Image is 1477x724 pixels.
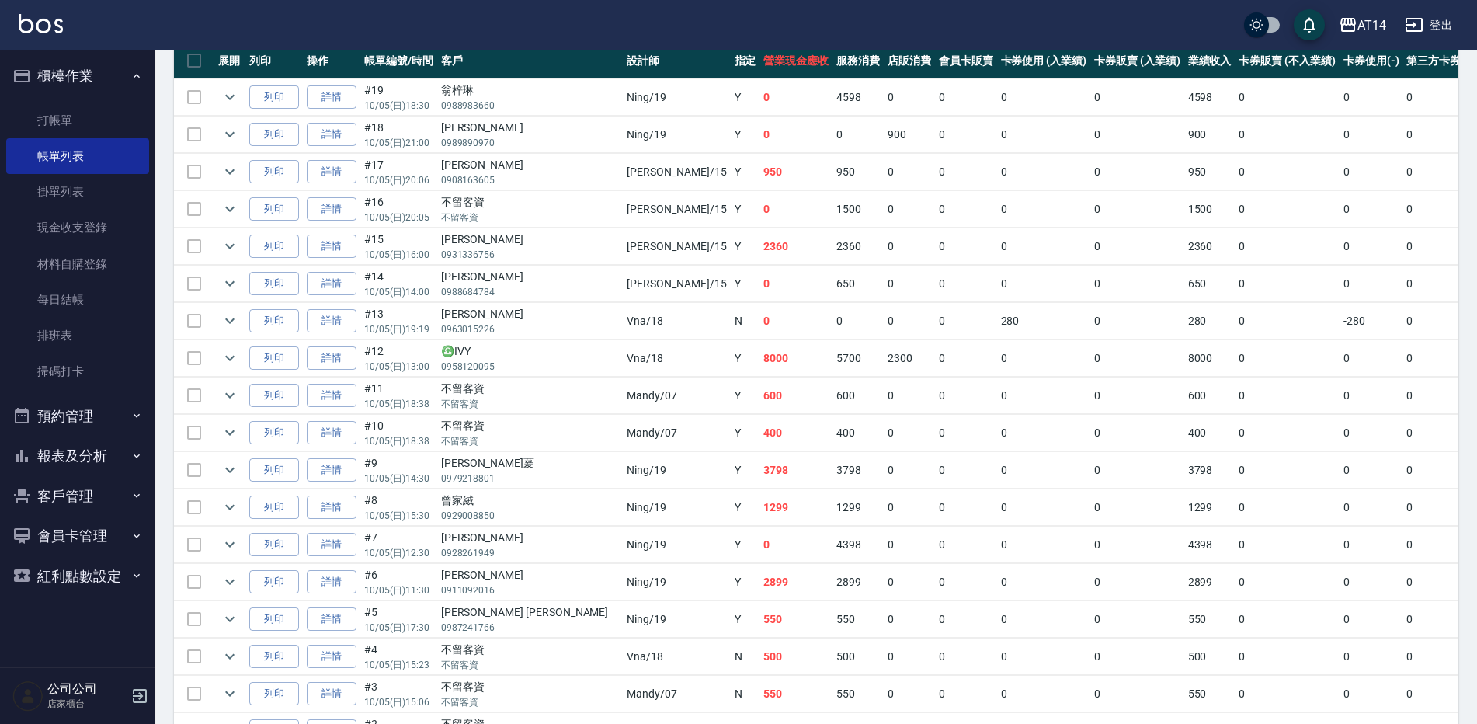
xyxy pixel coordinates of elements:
[1184,154,1235,190] td: 950
[364,509,433,523] p: 10/05 (日) 15:30
[1090,79,1184,116] td: 0
[759,191,832,228] td: 0
[249,496,299,520] button: 列印
[1090,303,1184,339] td: 0
[1235,378,1339,414] td: 0
[1235,415,1339,451] td: 0
[441,173,620,187] p: 0908163605
[1090,154,1184,190] td: 0
[307,197,356,221] a: 詳情
[731,117,760,153] td: Y
[6,210,149,245] a: 現金收支登錄
[832,191,884,228] td: 1500
[6,476,149,517] button: 客戶管理
[935,527,997,563] td: 0
[1402,228,1477,265] td: 0
[218,570,242,593] button: expand row
[623,340,730,377] td: Vna /18
[623,527,730,563] td: Ning /19
[997,303,1091,339] td: 280
[884,340,935,377] td: 2300
[623,266,730,302] td: [PERSON_NAME] /15
[218,235,242,258] button: expand row
[935,415,997,451] td: 0
[364,173,433,187] p: 10/05 (日) 20:06
[731,340,760,377] td: Y
[832,228,884,265] td: 2360
[1402,489,1477,526] td: 0
[218,123,242,146] button: expand row
[1184,452,1235,489] td: 3798
[307,123,356,147] a: 詳情
[1184,303,1235,339] td: 280
[1340,43,1403,79] th: 卡券使用(-)
[360,527,437,563] td: #7
[1184,415,1235,451] td: 400
[935,191,997,228] td: 0
[1090,415,1184,451] td: 0
[1402,191,1477,228] td: 0
[759,43,832,79] th: 營業現金應收
[249,346,299,371] button: 列印
[759,154,832,190] td: 950
[441,343,620,360] div: ♎IVY
[441,546,620,560] p: 0928261949
[935,43,997,79] th: 會員卡販賣
[6,318,149,353] a: 排班表
[218,272,242,295] button: expand row
[1402,415,1477,451] td: 0
[731,378,760,414] td: Y
[759,228,832,265] td: 2360
[623,303,730,339] td: Vna /18
[441,269,620,285] div: [PERSON_NAME]
[731,79,760,116] td: Y
[731,415,760,451] td: Y
[364,360,433,374] p: 10/05 (日) 13:00
[884,79,935,116] td: 0
[1090,228,1184,265] td: 0
[360,43,437,79] th: 帳單編號/時間
[1402,303,1477,339] td: 0
[307,645,356,669] a: 詳情
[218,421,242,444] button: expand row
[360,564,437,600] td: #6
[47,697,127,711] p: 店家櫃台
[307,458,356,482] a: 詳情
[1235,452,1339,489] td: 0
[832,79,884,116] td: 4598
[249,570,299,594] button: 列印
[1294,9,1325,40] button: save
[884,527,935,563] td: 0
[832,489,884,526] td: 1299
[1184,191,1235,228] td: 1500
[759,452,832,489] td: 3798
[832,266,884,302] td: 650
[6,246,149,282] a: 材料自購登錄
[1402,43,1477,79] th: 第三方卡券(-)
[1090,489,1184,526] td: 0
[307,346,356,371] a: 詳情
[884,415,935,451] td: 0
[731,452,760,489] td: Y
[364,285,433,299] p: 10/05 (日) 14:00
[360,266,437,302] td: #14
[441,472,620,486] p: 0979218801
[1402,527,1477,563] td: 0
[360,154,437,190] td: #17
[1399,11,1458,40] button: 登出
[1235,527,1339,563] td: 0
[1235,489,1339,526] td: 0
[759,303,832,339] td: 0
[997,117,1091,153] td: 0
[1340,266,1403,302] td: 0
[997,43,1091,79] th: 卡券使用 (入業績)
[249,421,299,445] button: 列印
[1402,378,1477,414] td: 0
[1090,452,1184,489] td: 0
[1090,527,1184,563] td: 0
[1357,16,1386,35] div: AT14
[249,607,299,632] button: 列印
[364,546,433,560] p: 10/05 (日) 12:30
[1340,527,1403,563] td: 0
[307,570,356,594] a: 詳情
